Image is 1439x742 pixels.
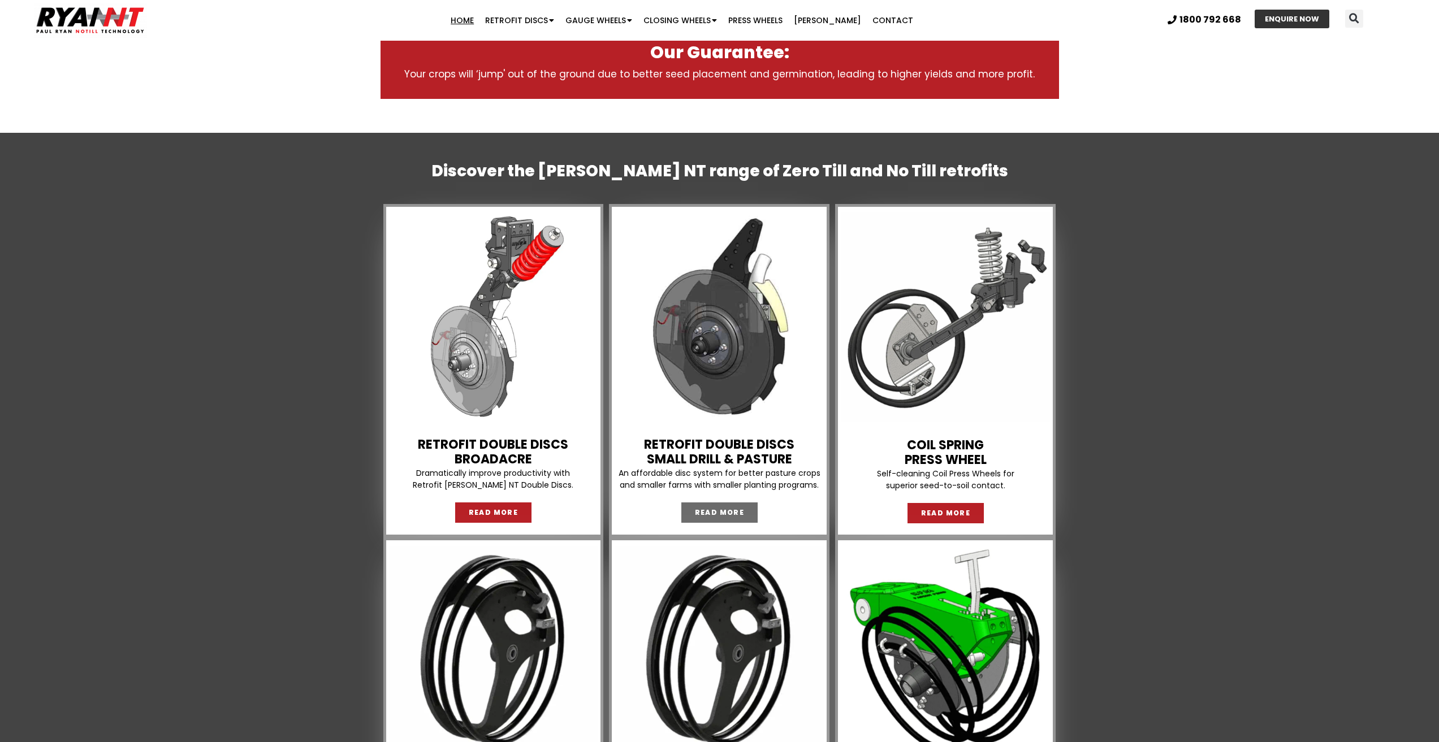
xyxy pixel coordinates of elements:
a: Retrofit Discs [479,9,560,32]
a: READ MORE [455,502,532,523]
a: Closing Wheels [638,9,723,32]
div: Search [1345,10,1363,28]
p: Your crops will ‘jump' out of the ground due to better seed placement and germination, leading to... [403,66,1036,82]
a: Contact [867,9,919,32]
h2: Discover the [PERSON_NAME] NT range of Zero Till and No Till retrofits [381,161,1059,181]
span: READ MORE [695,509,745,516]
span: READ MORE [921,510,971,517]
a: COIL SPRINGPRESS WHEEL [905,436,987,468]
nav: Menu [279,9,1085,32]
a: Retrofit Double DiscsBROADACRE [418,436,568,468]
a: READ MORE [681,502,758,523]
a: Press Wheels [723,9,788,32]
a: Retrofit Double DiscsSMALL DRILL & PASTURE [644,436,794,468]
img: Retrofit double disc [615,212,824,422]
a: READ MORE [908,503,984,523]
p: An affordable disc system for better pasture crops and smaller farms with smaller planting programs. [615,467,824,491]
img: Ryan NT logo [34,3,147,38]
img: RYAN NT Press Wheel [841,212,1050,422]
p: Self-cleaning Coil Press Wheels for superior seed-to-soil contact. [841,468,1050,492]
span: ENQUIRE NOW [1265,15,1319,23]
a: [PERSON_NAME] [788,9,867,32]
img: Retrofit tyne and double disc. Seeder bar [389,212,598,422]
span: READ MORE [469,509,518,516]
a: Gauge Wheels [560,9,638,32]
h2: Our Guarantee: [403,41,1036,66]
span: 1800 792 668 [1179,15,1241,24]
a: Home [445,9,479,32]
a: ENQUIRE NOW [1255,10,1329,28]
p: Dramatically improve productivity with Retrofit [PERSON_NAME] NT Double Discs. [389,467,598,491]
a: 1800 792 668 [1168,15,1241,24]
